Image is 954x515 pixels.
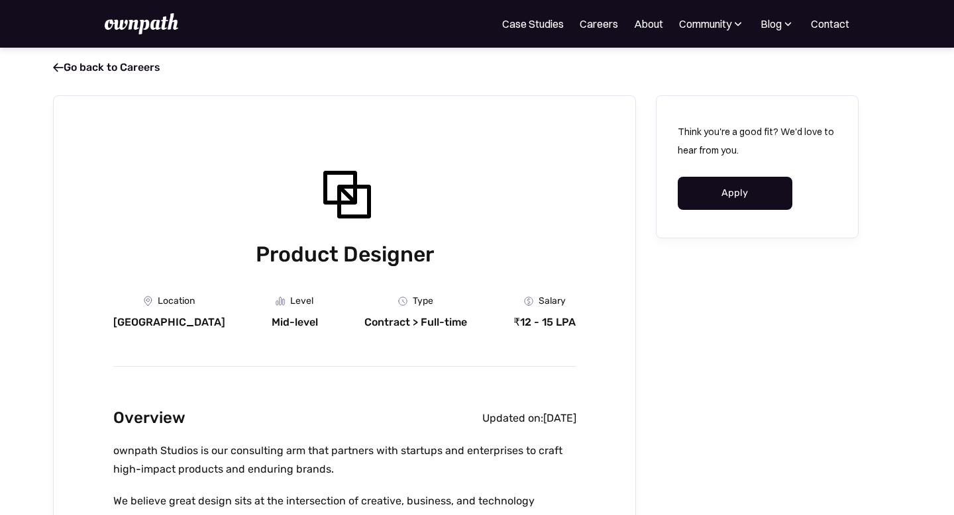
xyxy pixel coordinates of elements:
a: Apply [678,177,792,210]
div: Contract > Full-time [364,316,467,329]
img: Money Icon - Job Board X Webflow Template [524,297,533,306]
span:  [53,61,64,74]
h1: Product Designer [113,239,576,269]
a: Contact [811,16,849,32]
a: Careers [580,16,618,32]
div: [DATE] [543,412,576,425]
a: About [634,16,663,32]
div: Mid-level [272,316,318,329]
img: Location Icon - Job Board X Webflow Template [144,296,152,306]
div: Community [679,16,745,32]
div: Type [413,296,433,306]
div: Level [290,296,313,306]
img: Graph Icon - Job Board X Webflow Template [276,297,285,306]
div: [GEOGRAPHIC_DATA] [113,316,225,329]
div: Location [158,296,195,306]
p: ownpath Studios is our consulting arm that partners with startups and enterprises to craft high-i... [113,442,576,479]
a: Go back to Careers [53,61,160,73]
h2: Overview [113,405,185,431]
div: Blog [761,16,782,32]
img: Clock Icon - Job Board X Webflow Template [398,297,407,306]
p: Think you're a good fit? We'd love to hear from you. [678,122,837,160]
div: Updated on: [482,412,543,425]
div: Blog [761,16,795,32]
div: ₹12 - 15 LPA [513,316,576,329]
a: Case Studies [502,16,564,32]
div: Salary [539,296,566,306]
div: Community [679,16,731,32]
